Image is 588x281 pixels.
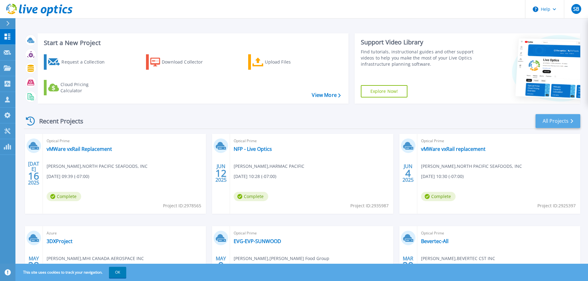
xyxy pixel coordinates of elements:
div: Support Video Library [361,38,476,46]
a: All Projects [536,114,580,128]
a: Bevertec-All [421,238,448,244]
div: Request a Collection [61,56,111,68]
div: Cloud Pricing Calculator [60,81,110,94]
a: Request a Collection [44,54,113,70]
h3: Start a New Project [44,39,340,46]
span: 16 [28,173,39,179]
div: MAY 2025 [28,254,40,277]
span: Project ID: 2978565 [163,202,201,209]
a: Cloud Pricing Calculator [44,80,113,95]
span: Optical Prime [234,230,389,237]
div: Download Collector [162,56,211,68]
span: [DATE] 10:30 (-07:00) [421,173,464,180]
a: Explore Now! [361,85,408,97]
span: [PERSON_NAME] , MHI CANADA AEROSPACE INC [47,255,144,262]
span: Optical Prime [421,230,577,237]
span: Optical Prime [421,138,577,144]
span: 29 [402,263,414,268]
span: [PERSON_NAME] , NORTH PACIFIC SEAFOODS, INC [47,163,148,170]
span: This site uses cookies to track your navigation. [17,267,126,278]
span: [PERSON_NAME] , BEVERTEC CST INC [421,255,495,262]
div: JUN 2025 [215,162,227,184]
a: View More [312,92,340,98]
span: SB [573,6,579,11]
span: [PERSON_NAME] , HARMAC PACIFIC [234,163,304,170]
a: vMWare vxRail replacement [421,146,486,152]
div: MAR 2025 [402,254,414,277]
a: Upload Files [248,54,317,70]
div: [DATE] 2025 [28,162,40,184]
span: 9 [218,263,224,268]
span: Project ID: 2935987 [350,202,389,209]
span: Optical Prime [47,138,202,144]
div: MAY 2025 [215,254,227,277]
a: Download Collector [146,54,215,70]
span: Complete [234,192,268,201]
span: Azure [47,230,202,237]
span: Complete [47,192,81,201]
button: OK [109,267,126,278]
span: 12 [215,171,227,176]
div: JUN 2025 [402,162,414,184]
a: NFP - Live Optics [234,146,272,152]
span: [DATE] 09:39 (-07:00) [47,173,89,180]
span: [PERSON_NAME] , NORTH PACIFIC SEAFOODS, INC [421,163,522,170]
span: [DATE] 10:28 (-07:00) [234,173,276,180]
div: Find tutorials, instructional guides and other support videos to help you make the most of your L... [361,49,476,67]
span: 4 [405,171,411,176]
a: vMWare vxRail Replacement [47,146,112,152]
div: Recent Projects [24,114,92,129]
span: 28 [28,263,39,268]
div: Upload Files [265,56,314,68]
a: EVG-EVP-SUNWOOD [234,238,281,244]
span: Optical Prime [234,138,389,144]
span: Project ID: 2925397 [537,202,576,209]
span: Complete [421,192,456,201]
span: [PERSON_NAME] , [PERSON_NAME] Food Group [234,255,329,262]
a: 3DXProject [47,238,73,244]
